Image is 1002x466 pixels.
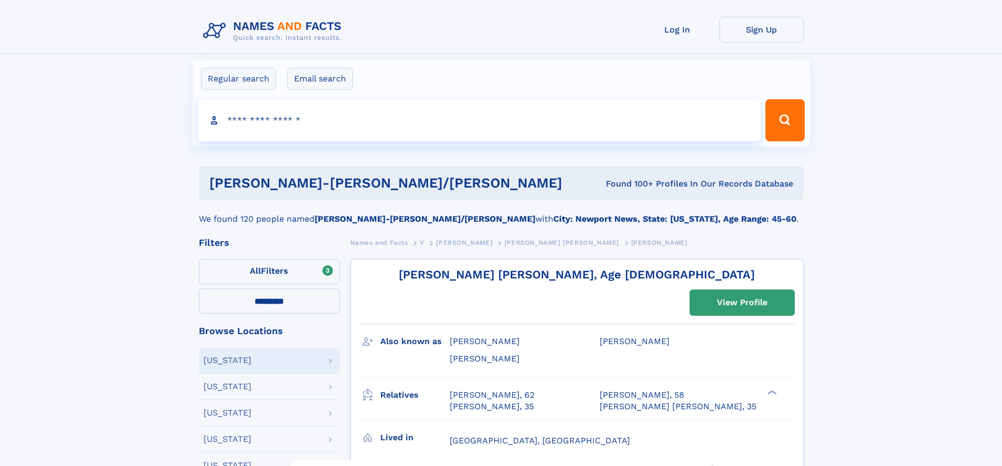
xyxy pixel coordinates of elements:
h1: [PERSON_NAME]-[PERSON_NAME]/[PERSON_NAME] [209,177,584,190]
b: [PERSON_NAME]-[PERSON_NAME]/[PERSON_NAME] [315,214,535,224]
a: [PERSON_NAME] [PERSON_NAME] [504,236,619,249]
div: [US_STATE] [204,409,251,417]
h3: Also known as [380,333,450,350]
a: Log In [635,17,720,43]
label: Email search [287,68,353,90]
a: V [420,236,424,249]
b: City: Newport News, State: [US_STATE], Age Range: 45-60 [553,214,796,224]
div: [US_STATE] [204,435,251,443]
div: [US_STATE] [204,382,251,391]
div: View Profile [717,291,767,315]
a: View Profile [690,290,794,315]
span: [GEOGRAPHIC_DATA], [GEOGRAPHIC_DATA] [450,436,630,446]
a: [PERSON_NAME], 62 [450,389,534,401]
input: search input [198,99,761,141]
a: Names and Facts [350,236,408,249]
span: [PERSON_NAME] [436,239,492,246]
span: [PERSON_NAME] [600,336,670,346]
label: Filters [199,259,340,284]
a: [PERSON_NAME] [PERSON_NAME], 35 [600,401,756,412]
div: Filters [199,238,340,247]
div: Browse Locations [199,326,340,336]
a: [PERSON_NAME] [PERSON_NAME], Age [DEMOGRAPHIC_DATA] [399,268,755,281]
h3: Lived in [380,429,450,447]
h3: Relatives [380,386,450,404]
span: V [420,239,424,246]
div: Found 100+ Profiles In Our Records Database [584,178,793,190]
img: Logo Names and Facts [199,17,350,45]
button: Search Button [765,99,804,141]
span: [PERSON_NAME] [450,336,520,346]
span: [PERSON_NAME] [PERSON_NAME] [504,239,619,246]
a: Sign Up [720,17,804,43]
span: All [250,266,261,276]
div: We found 120 people named with . [199,200,804,225]
label: Regular search [201,68,276,90]
div: ❯ [765,389,777,396]
a: [PERSON_NAME], 58 [600,389,684,401]
div: [US_STATE] [204,356,251,365]
span: [PERSON_NAME] [631,239,687,246]
a: [PERSON_NAME], 35 [450,401,534,412]
span: [PERSON_NAME] [450,354,520,364]
a: [PERSON_NAME] [436,236,492,249]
